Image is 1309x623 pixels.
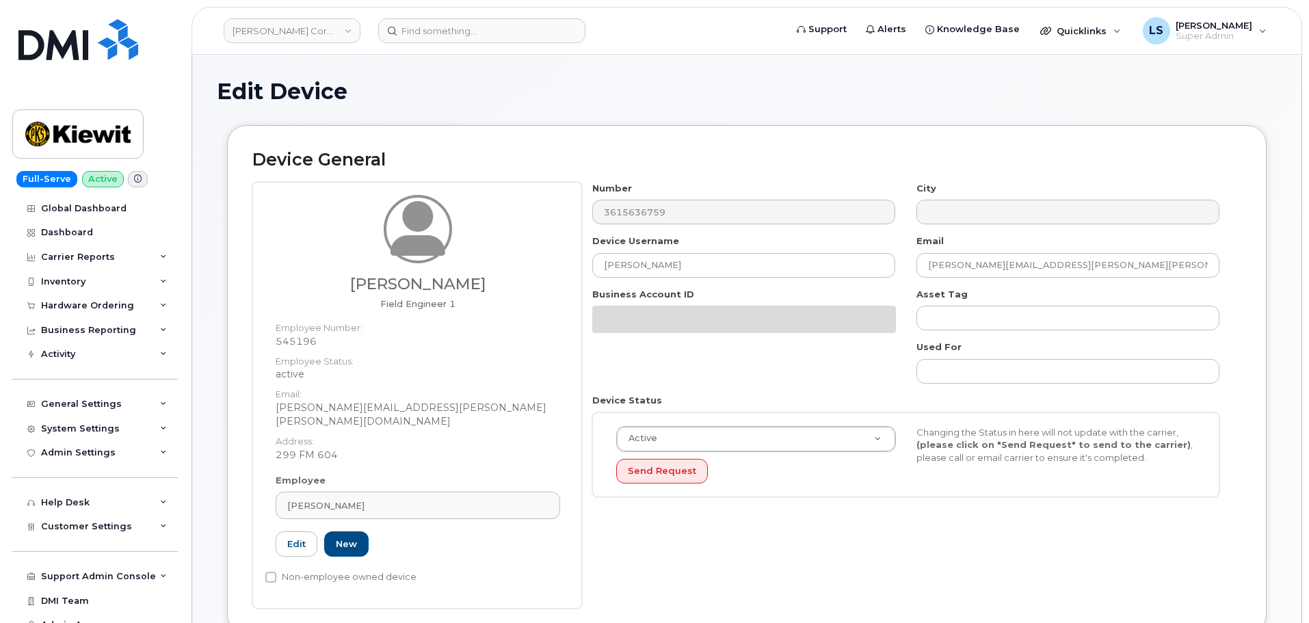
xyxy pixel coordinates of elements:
[592,235,679,248] label: Device Username
[592,394,662,407] label: Device Status
[916,235,944,248] label: Email
[906,426,1206,464] div: Changing the Status in here will not update with the carrier, , please call or email carrier to e...
[287,499,365,512] span: [PERSON_NAME]
[916,341,962,354] label: Used For
[276,348,560,368] dt: Employee Status:
[265,569,416,585] label: Non-employee owned device
[592,288,694,301] label: Business Account ID
[276,492,560,519] a: [PERSON_NAME]
[276,428,560,448] dt: Address:
[276,367,560,381] dd: active
[916,182,936,195] label: City
[276,448,560,462] dd: 299 FM 604
[916,439,1191,450] strong: (please click on "Send Request" to send to the carrier)
[276,531,317,557] a: Edit
[276,474,326,487] label: Employee
[616,459,708,484] button: Send Request
[265,572,276,583] input: Non-employee owned device
[276,401,560,428] dd: [PERSON_NAME][EMAIL_ADDRESS][PERSON_NAME][PERSON_NAME][DOMAIN_NAME]
[916,288,968,301] label: Asset Tag
[276,334,560,348] dd: 545196
[592,182,632,195] label: Number
[252,150,1241,170] h2: Device General
[276,315,560,334] dt: Employee Number:
[620,432,657,445] span: Active
[217,79,1277,103] h1: Edit Device
[617,427,895,451] a: Active
[276,276,560,293] h3: [PERSON_NAME]
[276,381,560,401] dt: Email:
[324,531,369,557] a: New
[380,298,455,309] span: Job title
